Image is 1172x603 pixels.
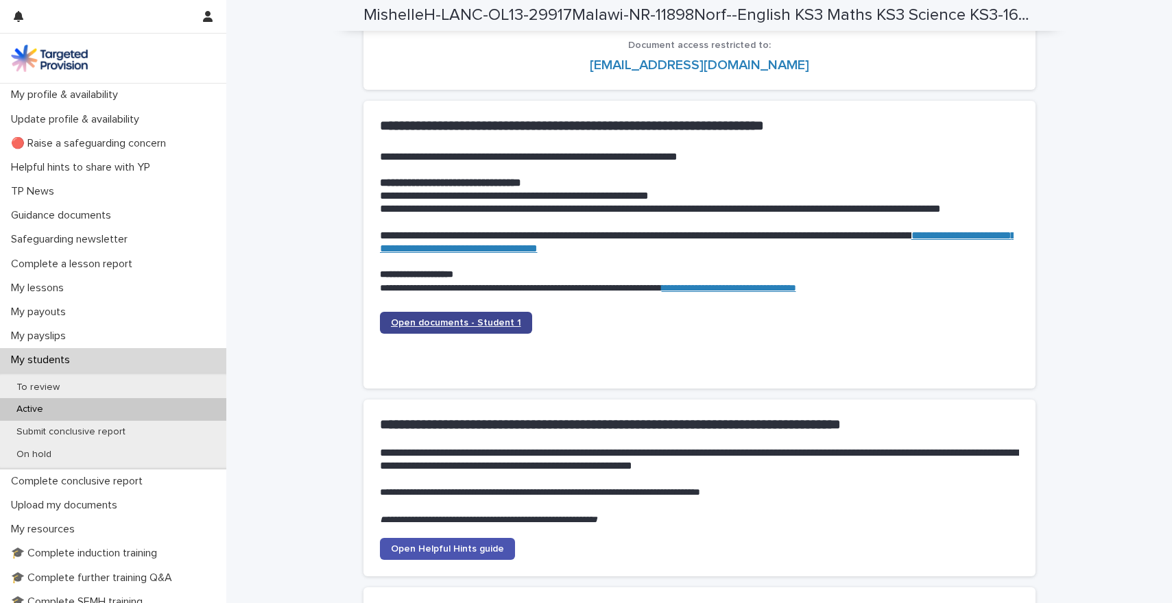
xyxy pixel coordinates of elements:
p: My payouts [5,306,77,319]
p: Update profile & availability [5,113,150,126]
p: 🎓 Complete further training Q&A [5,571,183,584]
a: [EMAIL_ADDRESS][DOMAIN_NAME] [590,58,809,72]
p: 🎓 Complete induction training [5,547,168,560]
p: My profile & availability [5,88,129,101]
span: Open documents - Student 1 [391,318,521,328]
p: My lessons [5,282,75,295]
a: Open Helpful Hints guide [380,538,515,560]
p: On hold [5,449,62,460]
img: M5nRWzHhSzIhMunXDL62 [11,45,88,72]
p: Complete a lesson report [5,258,143,271]
p: My resources [5,523,86,536]
p: TP News [5,185,65,198]
span: Document access restricted to: [628,40,771,50]
p: Safeguarding newsletter [5,233,139,246]
span: Open Helpful Hints guide [391,544,504,554]
p: Active [5,404,54,415]
p: My payslips [5,330,77,343]
p: Submit conclusive report [5,426,136,438]
p: 🔴 Raise a safeguarding concern [5,137,177,150]
p: Upload my documents [5,499,128,512]
a: Open documents - Student 1 [380,312,532,334]
p: Helpful hints to share with YP [5,161,161,174]
p: Guidance documents [5,209,122,222]
p: Complete conclusive report [5,475,154,488]
p: To review [5,382,71,393]
h2: MishelleH-LANC-OL13-29917Malawi-NR-11898Norf--English KS3 Maths KS3 Science KS3-16094 [363,5,1030,25]
p: My students [5,354,81,367]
